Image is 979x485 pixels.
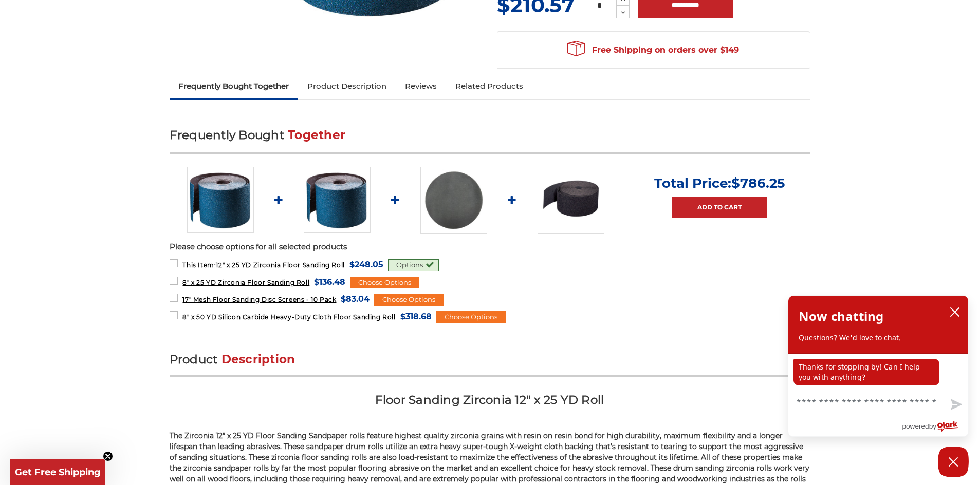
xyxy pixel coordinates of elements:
div: olark chatbox [788,295,969,437]
span: 12" x 25 YD Zirconia Floor Sanding Roll [182,261,344,269]
strong: Floor Sanding Zirconia 12" x 25 YD Roll [375,393,604,407]
span: Free Shipping on orders over $149 [567,40,739,61]
p: Thanks for stopping by! Can I help you with anything? [793,359,939,385]
div: Choose Options [436,311,506,323]
div: chat [788,354,968,390]
span: powered [902,420,929,433]
span: Description [221,352,295,366]
a: Powered by Olark [902,417,968,436]
span: $248.05 [349,258,383,271]
p: Please choose options for all selected products [170,241,810,253]
p: Total Price: [654,175,785,191]
div: Choose Options [374,294,444,306]
a: Reviews [396,75,446,98]
span: Product [170,352,218,366]
button: Close Chatbox [938,447,969,477]
a: Related Products [446,75,532,98]
a: Frequently Bought Together [170,75,299,98]
div: Options [388,259,439,271]
span: 8" x 50 YD Silicon Carbide Heavy-Duty Cloth Floor Sanding Roll [182,313,395,321]
span: $136.48 [314,275,345,289]
span: $83.04 [341,292,370,306]
a: Product Description [298,75,396,98]
span: $786.25 [731,175,785,191]
span: $318.68 [400,309,432,323]
button: Send message [943,393,968,417]
span: by [929,420,936,433]
strong: This Item: [182,261,216,269]
span: Together [288,128,345,142]
div: Get Free ShippingClose teaser [10,459,105,485]
a: Add to Cart [672,197,767,218]
h2: Now chatting [799,306,883,326]
div: Choose Options [350,277,419,289]
p: Questions? We'd love to chat. [799,333,958,343]
span: 8" x 25 YD Zirconia Floor Sanding Roll [182,279,309,286]
button: Close teaser [103,451,113,461]
button: close chatbox [947,304,963,320]
img: Zirconia 12" x 25 YD Floor Sanding Roll [187,167,254,233]
span: 17" Mesh Floor Sanding Disc Screens - 10 Pack [182,296,336,303]
span: Frequently Bought [170,128,284,142]
span: Get Free Shipping [15,467,101,478]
